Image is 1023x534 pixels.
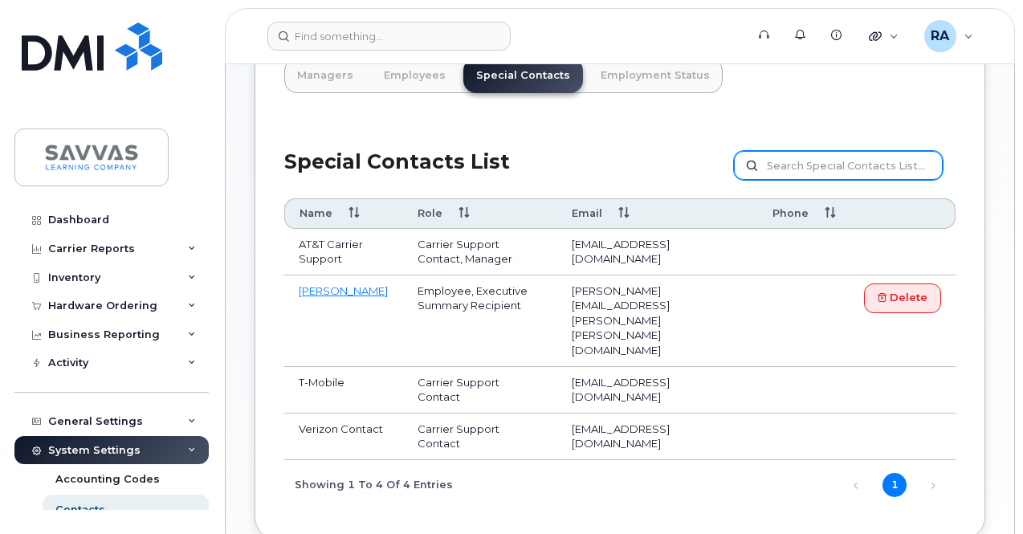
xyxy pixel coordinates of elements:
td: Carrier Support Contact, Manager [403,229,556,275]
td: Carrier Support Contact [403,367,556,414]
a: [PERSON_NAME] [299,284,388,297]
th: Role: activate to sort column ascending [403,198,556,228]
th: Name: activate to sort column ascending [284,198,403,228]
a: Special Contacts [463,58,583,93]
td: [EMAIL_ADDRESS][DOMAIN_NAME] [557,229,758,275]
td: [EMAIL_ADDRESS][DOMAIN_NAME] [557,367,758,414]
a: Employees [371,58,459,93]
input: Find something... [267,22,511,51]
div: Showing 1 to 4 of 4 entries [284,471,453,498]
td: Carrier Support Contact [403,414,556,460]
div: Quicklinks [858,20,910,52]
th: Email: activate to sort column ascending [557,198,758,228]
td: [EMAIL_ADDRESS][DOMAIN_NAME] [557,414,758,460]
a: 1 [882,473,907,497]
iframe: Messenger Launcher [953,464,1011,522]
div: Rebecca Albers-Pierce [913,20,984,52]
h2: Special Contacts List [284,151,510,198]
td: Employee, Executive Summary Recipient [403,275,556,367]
a: Next [921,474,945,498]
th: Phone: activate to sort column ascending [758,198,850,228]
td: T-Mobile [284,367,403,414]
a: Managers [284,58,366,93]
a: Previous [844,474,868,498]
span: RA [931,26,949,46]
td: [PERSON_NAME][EMAIL_ADDRESS][PERSON_NAME][PERSON_NAME][DOMAIN_NAME] [557,275,758,367]
td: Verizon Contact [284,414,403,460]
a: Employment Status [588,58,723,93]
a: Delete [864,283,941,313]
td: AT&T Carrier Support [284,229,403,275]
